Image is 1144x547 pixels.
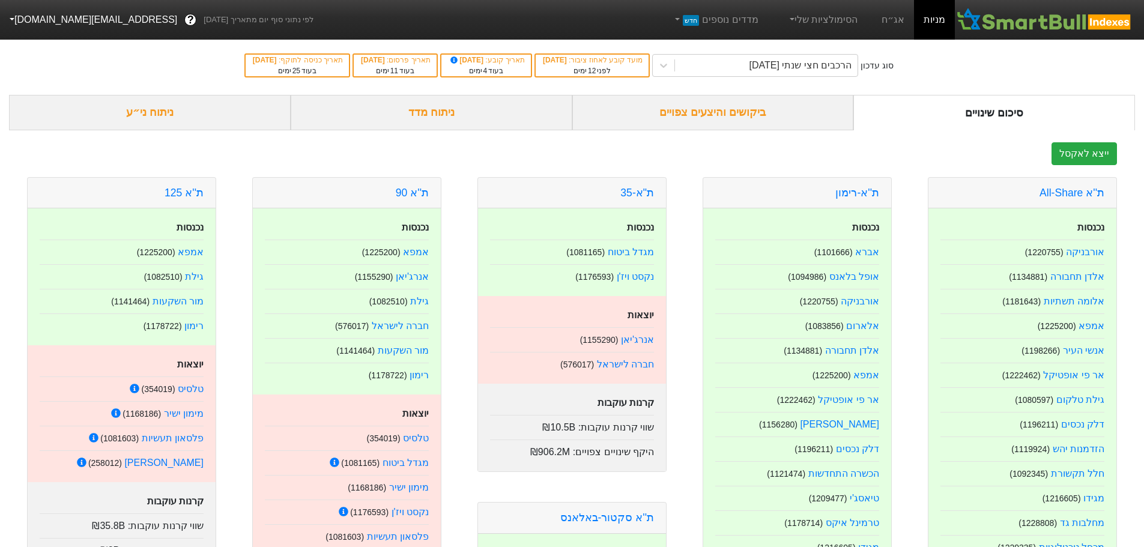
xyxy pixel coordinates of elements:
[767,469,805,479] small: ( 1121474 )
[530,447,570,457] span: ₪906.2M
[825,345,879,355] a: אלדן תחבורה
[177,359,204,369] strong: יוצאות
[490,415,654,435] div: שווי קרנות עוקבות :
[92,521,125,531] span: ₪35.8B
[177,222,204,232] strong: נכנסות
[855,247,879,257] a: אברא
[1061,419,1104,429] a: דלק נכסים
[853,370,879,380] a: אמפא
[355,272,393,282] small: ( 1155290 )
[560,360,594,369] small: ( 576017 )
[1060,518,1104,528] a: מחלבות גד
[1063,345,1104,355] a: אנשי העיר
[335,321,369,331] small: ( 576017 )
[861,59,894,72] div: סוג עדכון
[153,296,204,306] a: מור השקעות
[350,507,389,517] small: ( 1176593 )
[542,65,643,76] div: לפני ימים
[836,444,879,454] a: דלק נכסים
[410,296,429,306] a: גילת
[403,433,429,443] a: טלסיס
[1044,296,1104,306] a: אלומה תשתיות
[291,95,572,130] div: ניתוח מדד
[184,321,204,331] a: רימון
[784,346,822,355] small: ( 1134881 )
[597,359,654,369] a: חברה לישראל
[483,67,488,75] span: 4
[1043,370,1104,380] a: אר פי אופטיקל
[144,272,183,282] small: ( 1082510 )
[572,95,854,130] div: ביקושים והיצעים צפויים
[292,67,300,75] span: 25
[369,370,407,380] small: ( 1178722 )
[1077,222,1104,232] strong: נכנסות
[40,513,204,533] div: שווי קרנות עוקבות :
[147,496,204,506] strong: קרנות עוקבות
[325,532,364,542] small: ( 1081603 )
[1009,272,1047,282] small: ( 1134881 )
[846,321,879,331] a: אלארום
[252,65,343,76] div: בעוד ימים
[402,222,429,232] strong: נכנסות
[187,12,194,28] span: ?
[141,384,175,394] small: ( 354019 )
[1050,271,1104,282] a: אלדן תחבורה
[560,512,654,524] a: ת''א סקטור-באלאנס
[542,55,643,65] div: מועד קובע לאחוז ציבור :
[608,247,654,257] a: מגדל ביטוח
[396,187,429,199] a: ת''א 90
[749,58,852,73] div: הרכבים חצי שנתי [DATE]
[362,247,401,257] small: ( 1225200 )
[389,482,429,492] a: מימון ישיר
[204,14,313,26] span: לפי נתוני סוף יום מתאריך [DATE]
[1056,394,1104,405] a: גילת טלקום
[124,458,204,468] a: [PERSON_NAME]
[123,409,161,419] small: ( 1168186 )
[144,321,182,331] small: ( 1178722 )
[788,272,826,282] small: ( 1094986 )
[852,222,879,232] strong: נכנסות
[784,518,823,528] small: ( 1178714 )
[336,346,375,355] small: ( 1141464 )
[383,458,429,468] a: מגדל ביטוח
[800,419,879,429] a: [PERSON_NAME]
[372,321,429,331] a: חברה לישראל
[800,297,838,306] small: ( 1220755 )
[366,434,400,443] small: ( 354019 )
[390,67,398,75] span: 11
[1021,346,1060,355] small: ( 1198266 )
[808,468,879,479] a: הכשרה התחדשות
[628,310,654,320] strong: יוצאות
[566,247,605,257] small: ( 1081165 )
[814,247,853,257] small: ( 1101666 )
[543,56,569,64] span: [DATE]
[410,370,429,380] a: רימון
[348,483,386,492] small: ( 1168186 )
[1052,142,1117,165] button: ייצא לאקסל
[1051,468,1104,479] a: חלל תקשורת
[9,95,291,130] div: ניתוח ני״ע
[142,433,204,443] a: פלסאון תעשיות
[683,15,699,26] span: חדש
[782,8,863,32] a: הסימולציות שלי
[1011,444,1050,454] small: ( 1119924 )
[620,187,654,199] a: ת"א-35
[490,440,654,459] div: היקף שינויים צפויים :
[542,422,575,432] span: ₪10.5B
[841,296,879,306] a: אורבניקה
[447,55,525,65] div: תאריך קובע :
[627,222,654,232] strong: נכנסות
[805,321,844,331] small: ( 1083856 )
[178,247,204,257] a: אמפא
[403,247,429,257] a: אמפא
[1038,321,1076,331] small: ( 1225200 )
[826,518,879,528] a: טרמינל איקס
[818,394,879,405] a: אר פי אופטיקל
[1043,494,1081,503] small: ( 1216605 )
[402,408,429,419] strong: יוצאות
[759,420,797,429] small: ( 1156280 )
[88,458,122,468] small: ( 258012 )
[1066,247,1104,257] a: אורבניקה
[449,56,486,64] span: [DATE]
[598,397,654,408] strong: קרנות עוקבות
